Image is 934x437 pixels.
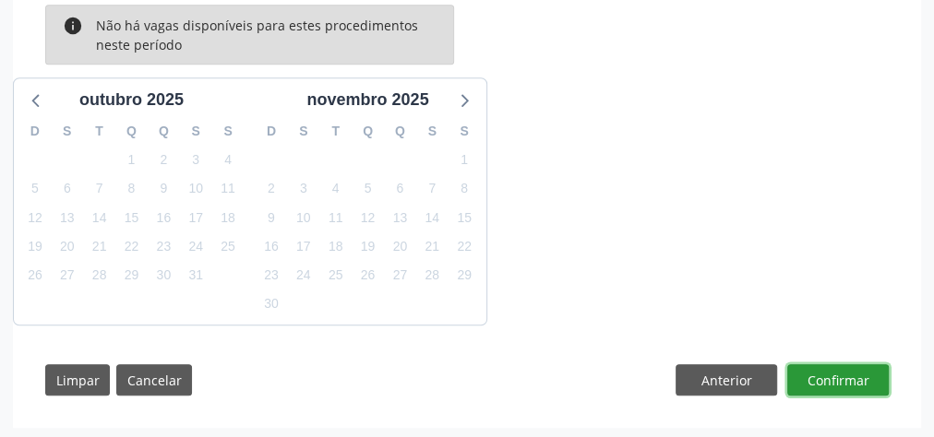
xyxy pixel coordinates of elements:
[258,263,284,289] span: domingo, 23 de novembro de 2025
[87,176,113,202] span: terça-feira, 7 de outubro de 2025
[387,205,413,230] span: quinta-feira, 13 de novembro de 2025
[83,117,115,146] div: T
[291,176,317,202] span: segunda-feira, 3 de novembro de 2025
[22,176,48,202] span: domingo, 5 de outubro de 2025
[22,205,48,230] span: domingo, 12 de outubro de 2025
[419,176,445,202] span: sexta-feira, 7 de novembro de 2025
[387,263,413,289] span: quinta-feira, 27 de novembro de 2025
[299,88,436,112] div: novembro 2025
[183,148,209,173] span: sexta-feira, 3 de outubro de 2025
[323,263,349,289] span: terça-feira, 25 de novembro de 2025
[787,364,889,396] button: Confirmar
[118,263,144,289] span: quarta-feira, 29 de outubro de 2025
[54,205,80,230] span: segunda-feira, 13 de outubro de 2025
[183,263,209,289] span: sexta-feira, 31 de outubro de 2025
[451,263,477,289] span: sábado, 29 de novembro de 2025
[291,263,317,289] span: segunda-feira, 24 de novembro de 2025
[319,117,352,146] div: T
[323,205,349,230] span: terça-feira, 11 de novembro de 2025
[54,233,80,259] span: segunda-feira, 20 de outubro de 2025
[118,233,144,259] span: quarta-feira, 22 de outubro de 2025
[183,205,209,230] span: sexta-feira, 17 de outubro de 2025
[87,233,113,259] span: terça-feira, 21 de outubro de 2025
[87,263,113,289] span: terça-feira, 28 de outubro de 2025
[354,263,380,289] span: quarta-feira, 26 de novembro de 2025
[150,263,176,289] span: quinta-feira, 30 de outubro de 2025
[256,117,288,146] div: D
[451,176,477,202] span: sábado, 8 de novembro de 2025
[291,233,317,259] span: segunda-feira, 17 de novembro de 2025
[352,117,384,146] div: Q
[354,176,380,202] span: quarta-feira, 5 de novembro de 2025
[387,233,413,259] span: quinta-feira, 20 de novembro de 2025
[291,205,317,230] span: segunda-feira, 10 de novembro de 2025
[212,117,245,146] div: S
[45,364,110,396] button: Limpar
[54,176,80,202] span: segunda-feira, 6 de outubro de 2025
[258,176,284,202] span: domingo, 2 de novembro de 2025
[54,263,80,289] span: segunda-feira, 27 de outubro de 2025
[22,233,48,259] span: domingo, 19 de outubro de 2025
[63,16,83,54] i: info
[387,176,413,202] span: quinta-feira, 6 de novembro de 2025
[416,117,449,146] div: S
[116,364,192,396] button: Cancelar
[449,117,481,146] div: S
[419,263,445,289] span: sexta-feira, 28 de novembro de 2025
[150,233,176,259] span: quinta-feira, 23 de outubro de 2025
[22,263,48,289] span: domingo, 26 de outubro de 2025
[183,176,209,202] span: sexta-feira, 10 de outubro de 2025
[51,117,83,146] div: S
[150,148,176,173] span: quinta-feira, 2 de outubro de 2025
[215,233,241,259] span: sábado, 25 de outubro de 2025
[384,117,416,146] div: Q
[115,117,148,146] div: Q
[87,205,113,230] span: terça-feira, 14 de outubro de 2025
[150,176,176,202] span: quinta-feira, 9 de outubro de 2025
[676,364,777,396] button: Anterior
[258,291,284,317] span: domingo, 30 de novembro de 2025
[354,205,380,230] span: quarta-feira, 12 de novembro de 2025
[451,205,477,230] span: sábado, 15 de novembro de 2025
[180,117,212,146] div: S
[118,205,144,230] span: quarta-feira, 15 de outubro de 2025
[323,233,349,259] span: terça-feira, 18 de novembro de 2025
[451,148,477,173] span: sábado, 1 de novembro de 2025
[287,117,319,146] div: S
[19,117,52,146] div: D
[96,16,437,54] div: Não há vagas disponíveis para estes procedimentos neste período
[323,176,349,202] span: terça-feira, 4 de novembro de 2025
[183,233,209,259] span: sexta-feira, 24 de outubro de 2025
[118,176,144,202] span: quarta-feira, 8 de outubro de 2025
[215,205,241,230] span: sábado, 18 de outubro de 2025
[215,176,241,202] span: sábado, 11 de outubro de 2025
[419,233,445,259] span: sexta-feira, 21 de novembro de 2025
[215,148,241,173] span: sábado, 4 de outubro de 2025
[451,233,477,259] span: sábado, 22 de novembro de 2025
[72,88,191,112] div: outubro 2025
[118,148,144,173] span: quarta-feira, 1 de outubro de 2025
[354,233,380,259] span: quarta-feira, 19 de novembro de 2025
[258,205,284,230] span: domingo, 9 de novembro de 2025
[258,233,284,259] span: domingo, 16 de novembro de 2025
[419,205,445,230] span: sexta-feira, 14 de novembro de 2025
[148,117,180,146] div: Q
[150,205,176,230] span: quinta-feira, 16 de outubro de 2025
